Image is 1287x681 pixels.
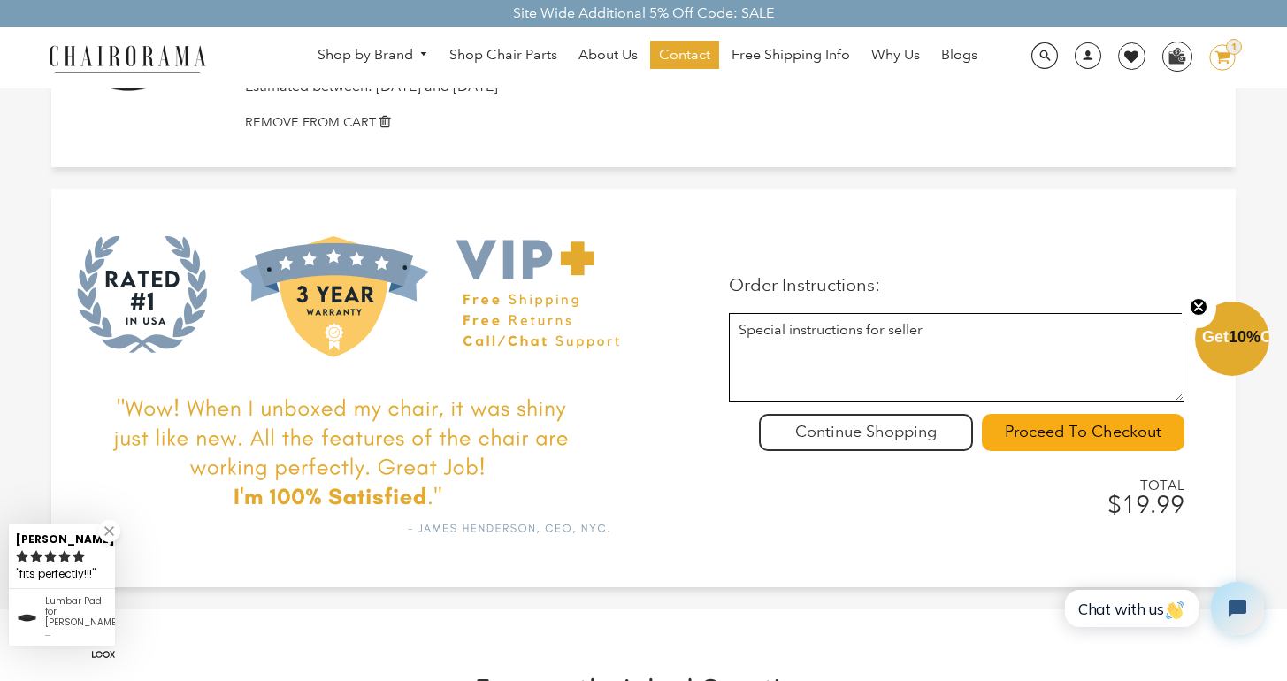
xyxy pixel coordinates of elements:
[941,46,977,65] span: Blogs
[570,41,647,69] a: About Us
[1229,328,1260,346] span: 10%
[16,564,108,584] div: fits perfectly!!!
[578,46,638,65] span: About Us
[245,113,1218,132] a: REMOVE FROM CART
[30,550,42,562] svg: rating icon full
[650,41,719,69] a: Contact
[1196,44,1236,71] a: 1
[73,550,85,562] svg: rating icon full
[44,550,57,562] svg: rating icon full
[732,46,850,65] span: Free Shipping Info
[1181,287,1216,328] button: Close teaser
[45,596,108,639] div: Lumbar Pad for Herman Miller Classic Aeron Chair- Size B
[440,41,566,69] a: Shop Chair Parts
[1099,478,1184,494] span: TOTAL
[723,41,859,69] a: Free Shipping Info
[871,46,920,65] span: Why Us
[291,41,1004,73] nav: DesktopNavigation
[1202,328,1283,346] span: Get Off
[449,46,557,65] span: Shop Chair Parts
[309,42,438,69] a: Shop by Brand
[39,42,216,73] img: chairorama
[1195,303,1269,378] div: Get10%OffClose teaser
[862,41,929,69] a: Why Us
[932,41,986,69] a: Blogs
[729,274,1184,295] p: Order Instructions:
[245,114,376,130] small: REMOVE FROM CART
[16,525,108,547] div: [PERSON_NAME]
[16,550,28,562] svg: rating icon full
[1226,39,1242,55] div: 1
[982,414,1184,451] input: Proceed To Checkout
[1163,42,1191,69] img: WhatsApp_Image_2024-07-12_at_16.23.01.webp
[659,46,710,65] span: Contact
[1046,567,1279,650] iframe: Tidio Chat
[1107,490,1184,519] span: $19.99
[58,550,71,562] svg: rating icon full
[759,414,973,451] div: Continue Shopping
